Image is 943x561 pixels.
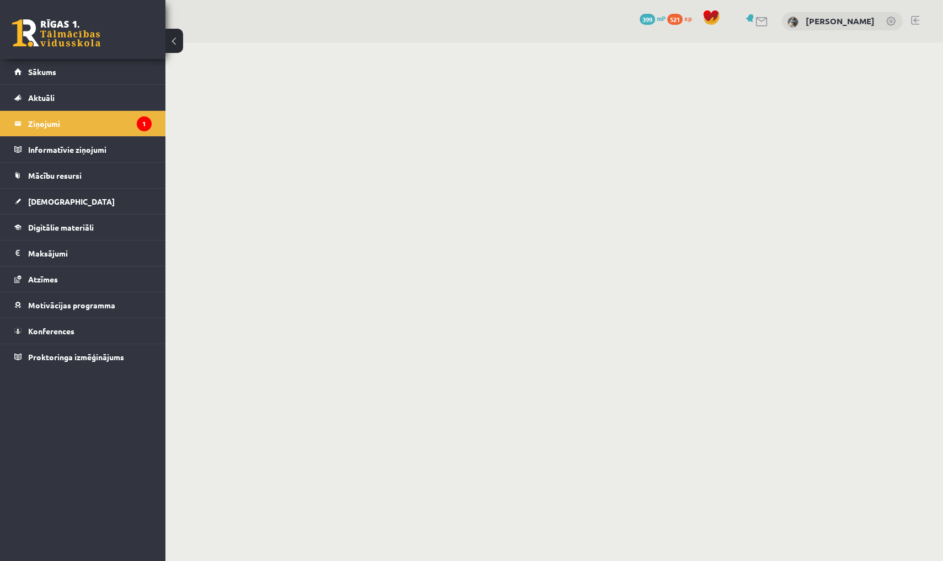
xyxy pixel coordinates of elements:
[14,241,152,266] a: Maksājumi
[28,137,152,162] legend: Informatīvie ziņojumi
[28,93,55,103] span: Aktuāli
[14,292,152,318] a: Motivācijas programma
[28,352,124,362] span: Proktoringa izmēģinājums
[137,116,152,131] i: 1
[28,111,152,136] legend: Ziņojumi
[14,266,152,292] a: Atzīmes
[28,241,152,266] legend: Maksājumi
[14,137,152,162] a: Informatīvie ziņojumi
[14,59,152,84] a: Sākums
[14,189,152,214] a: [DEMOGRAPHIC_DATA]
[640,14,655,25] span: 399
[14,215,152,240] a: Digitālie materiāli
[28,196,115,206] span: [DEMOGRAPHIC_DATA]
[28,222,94,232] span: Digitālie materiāli
[28,274,58,284] span: Atzīmes
[28,170,82,180] span: Mācību resursi
[667,14,697,23] a: 521 xp
[14,111,152,136] a: Ziņojumi1
[787,17,799,28] img: Elīza Zariņa
[806,15,875,26] a: [PERSON_NAME]
[667,14,683,25] span: 521
[14,318,152,344] a: Konferences
[657,14,666,23] span: mP
[14,85,152,110] a: Aktuāli
[28,326,74,336] span: Konferences
[14,344,152,370] a: Proktoringa izmēģinājums
[684,14,692,23] span: xp
[12,19,100,47] a: Rīgas 1. Tālmācības vidusskola
[28,300,115,310] span: Motivācijas programma
[28,67,56,77] span: Sākums
[14,163,152,188] a: Mācību resursi
[640,14,666,23] a: 399 mP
